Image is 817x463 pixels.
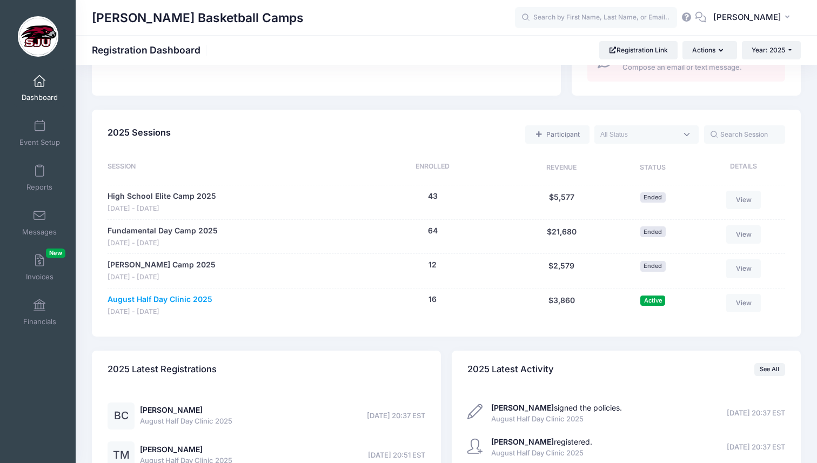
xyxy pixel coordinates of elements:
[140,416,232,427] span: August Half Day Clinic 2025
[140,405,203,414] a: [PERSON_NAME]
[108,294,212,305] a: August Half Day Clinic 2025
[428,294,437,305] button: 16
[368,450,425,461] span: [DATE] 20:51 EST
[491,403,622,412] a: [PERSON_NAME]signed the policies.
[108,272,216,283] span: [DATE] - [DATE]
[726,259,761,278] a: View
[108,127,171,138] span: 2025 Sessions
[108,225,218,237] a: Fundamental Day Camp 2025
[754,363,785,376] a: See All
[428,225,438,237] button: 64
[514,191,608,214] div: $5,577
[23,317,56,326] span: Financials
[14,114,65,152] a: Event Setup
[491,437,554,446] strong: [PERSON_NAME]
[14,249,65,286] a: InvoicesNew
[108,204,216,214] span: [DATE] - [DATE]
[706,5,801,30] button: [PERSON_NAME]
[713,11,781,23] span: [PERSON_NAME]
[108,402,135,430] div: BC
[640,226,666,237] span: Ended
[726,294,761,312] a: View
[367,411,425,421] span: [DATE] 20:37 EST
[742,41,801,59] button: Year: 2025
[525,125,589,144] a: Add a new manual registration
[726,225,761,244] a: View
[491,403,554,412] strong: [PERSON_NAME]
[14,204,65,241] a: Messages
[22,93,58,102] span: Dashboard
[600,130,677,139] textarea: Search
[514,294,608,317] div: $3,860
[108,259,216,271] a: [PERSON_NAME] Camp 2025
[352,162,514,175] div: Enrolled
[640,192,666,203] span: Ended
[727,408,785,419] span: [DATE] 20:37 EST
[14,69,65,107] a: Dashboard
[108,354,217,385] h4: 2025 Latest Registrations
[640,261,666,271] span: Ended
[92,44,210,56] h1: Registration Dashboard
[22,227,57,237] span: Messages
[19,138,60,147] span: Event Setup
[108,238,218,249] span: [DATE] - [DATE]
[682,41,736,59] button: Actions
[108,412,135,421] a: BC
[26,272,53,281] span: Invoices
[752,46,785,54] span: Year: 2025
[140,445,203,454] a: [PERSON_NAME]
[727,442,785,453] span: [DATE] 20:37 EST
[428,259,437,271] button: 12
[704,125,785,144] input: Search Session
[514,259,608,283] div: $2,579
[14,293,65,331] a: Financials
[491,448,592,459] span: August Half Day Clinic 2025
[609,162,697,175] div: Status
[46,249,65,258] span: New
[26,183,52,192] span: Reports
[108,307,212,317] span: [DATE] - [DATE]
[108,162,351,175] div: Session
[640,296,665,306] span: Active
[514,162,608,175] div: Revenue
[18,16,58,57] img: Cindy Griffin Basketball Camps
[491,414,622,425] span: August Half Day Clinic 2025
[467,354,554,385] h4: 2025 Latest Activity
[515,7,677,29] input: Search by First Name, Last Name, or Email...
[108,451,135,460] a: TM
[92,5,304,30] h1: [PERSON_NAME] Basketball Camps
[622,62,773,73] span: Compose an email or text message.
[14,159,65,197] a: Reports
[726,191,761,209] a: View
[514,225,608,249] div: $21,680
[599,41,678,59] a: Registration Link
[108,191,216,202] a: High School Elite Camp 2025
[428,191,438,202] button: 43
[491,437,592,446] a: [PERSON_NAME]registered.
[697,162,785,175] div: Details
